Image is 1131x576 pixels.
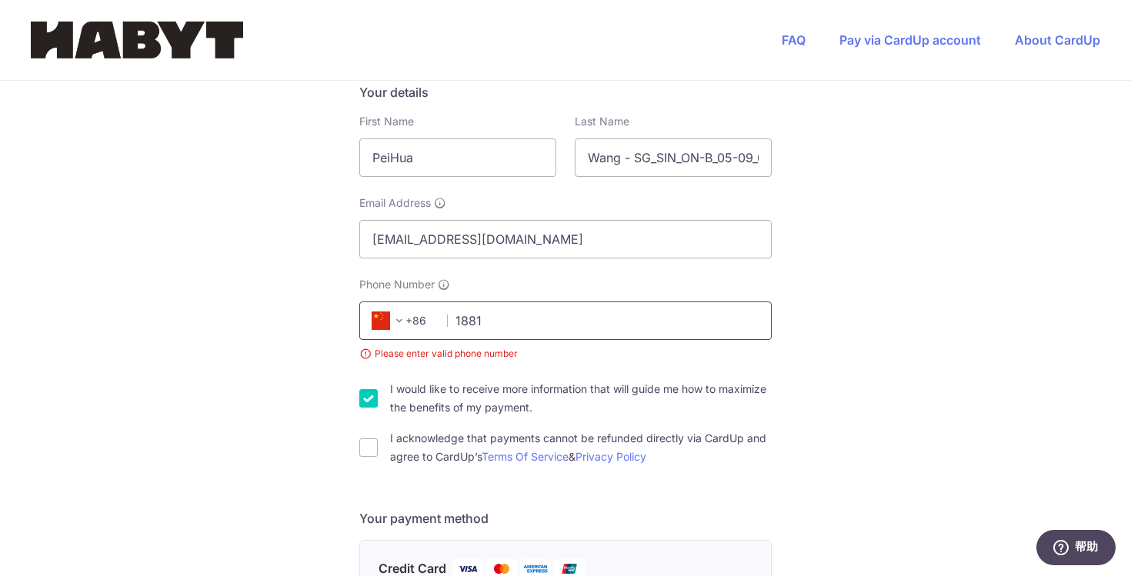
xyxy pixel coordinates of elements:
a: FAQ [782,32,806,48]
small: Please enter valid phone number [359,346,772,361]
iframe: 打开一个小组件，您可以在其中找到更多信息 [1036,530,1116,568]
a: Privacy Policy [576,450,646,463]
span: Email Address [359,195,431,211]
a: Pay via CardUp account [839,32,981,48]
input: First name [359,138,556,177]
input: Last name [575,138,772,177]
h5: Your details [359,83,772,102]
a: Terms Of Service [482,450,569,463]
span: +86 [367,311,436,330]
label: Last Name [575,114,629,129]
span: +86 [372,311,409,330]
label: First Name [359,114,414,129]
input: Email address [359,220,772,258]
a: About CardUp [1015,32,1100,48]
span: Phone Number [359,277,435,292]
h5: Your payment method [359,509,772,528]
label: I would like to receive more information that will guide me how to maximize the benefits of my pa... [390,380,772,417]
label: I acknowledge that payments cannot be refunded directly via CardUp and agree to CardUp’s & [390,429,772,466]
